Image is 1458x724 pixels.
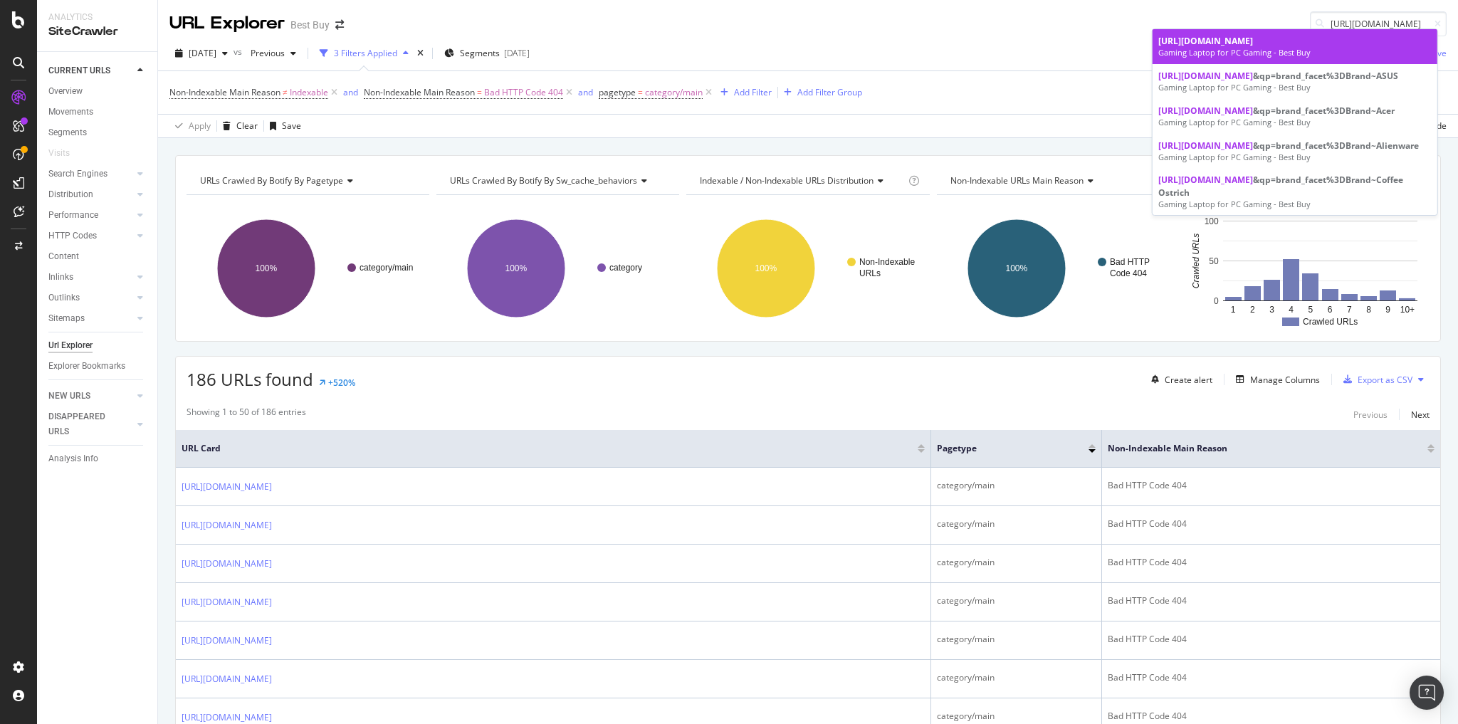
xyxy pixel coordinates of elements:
div: Inlinks [48,270,73,285]
button: Previous [245,42,302,65]
div: Segments [48,125,87,140]
div: Gaming Laptop for PC Gaming - Best Buy [1158,47,1432,58]
button: Segments[DATE] [439,42,535,65]
div: Export as CSV [1358,374,1412,386]
text: 100% [256,263,278,273]
span: Segments [460,47,500,59]
span: ≠ [283,86,288,98]
div: &qp=brand_facet%3DBrand~ASUS [1158,70,1432,82]
div: and [578,86,593,98]
a: Url Explorer [48,338,147,353]
div: category/main [937,671,1096,684]
div: Bad HTTP Code 404 [1108,710,1435,723]
text: 7 [1347,305,1352,315]
a: Sitemaps [48,311,133,326]
div: Apply [189,120,211,132]
span: 2025 Sep. 9th [189,47,216,59]
div: Manage Columns [1250,374,1320,386]
svg: A chart. [1187,206,1430,330]
div: Outlinks [48,290,80,305]
text: category [609,263,642,273]
button: Add Filter Group [778,84,862,101]
div: Overview [48,84,83,99]
button: Apply [169,115,211,137]
svg: A chart. [436,206,679,330]
div: Gaming Laptop for PC Gaming - Best Buy [1158,199,1432,210]
a: Segments [48,125,147,140]
a: Analysis Info [48,451,147,466]
h4: URLs Crawled By Botify By sw_cache_behaviors [447,169,666,192]
a: Outlinks [48,290,133,305]
div: Analytics [48,11,146,23]
div: &qp=brand_facet%3DBrand~Acer [1158,105,1432,117]
a: Overview [48,84,147,99]
div: DISAPPEARED URLS [48,409,120,439]
text: Crawled URLs [1190,234,1200,288]
text: Crawled URLs [1303,317,1358,327]
a: Visits [48,146,84,161]
div: Gaming Laptop for PC Gaming - Best Buy [1158,152,1432,163]
a: [URL][DOMAIN_NAME] [182,557,272,571]
span: [URL][DOMAIN_NAME] [1158,70,1253,82]
div: Add Filter [734,86,772,98]
span: = [638,86,643,98]
span: Non-Indexable Main Reason [364,86,475,98]
span: category/main [645,83,703,103]
div: Explorer Bookmarks [48,359,125,374]
text: 100% [1005,263,1027,273]
span: Non-Indexable URLs Main Reason [950,174,1084,187]
div: Save [282,120,301,132]
div: and [343,86,358,98]
a: Explorer Bookmarks [48,359,147,374]
text: 100% [505,263,528,273]
text: 2 [1250,305,1255,315]
button: Next [1411,406,1430,423]
div: Showing 1 to 50 of 186 entries [187,406,306,423]
span: Indexable / Non-Indexable URLs distribution [700,174,874,187]
div: Open Intercom Messenger [1410,676,1444,710]
text: 6 [1328,305,1333,315]
div: category/main [937,710,1096,723]
a: [URL][DOMAIN_NAME] [182,595,272,609]
a: Search Engines [48,167,133,182]
a: Distribution [48,187,133,202]
div: 3 Filters Applied [334,47,397,59]
div: Bad HTTP Code 404 [1108,633,1435,646]
div: Best Buy [290,18,330,32]
span: Non-Indexable Main Reason [1108,442,1406,455]
text: Bad HTTP [1110,257,1150,267]
div: Analysis Info [48,451,98,466]
text: 50 [1209,256,1219,266]
a: Performance [48,208,133,223]
div: A chart. [937,206,1180,330]
span: pagetype [937,442,1067,455]
span: [URL][DOMAIN_NAME] [1158,35,1253,47]
div: Clear [236,120,258,132]
h4: Non-Indexable URLs Main Reason [948,169,1155,192]
text: 100% [755,263,777,273]
a: [URL][DOMAIN_NAME]Gaming Laptop for PC Gaming - Best Buy [1153,29,1437,64]
text: 3 [1269,305,1274,315]
span: [URL][DOMAIN_NAME] [1158,105,1253,117]
text: 0 [1214,296,1219,306]
a: Movements [48,105,147,120]
a: [URL][DOMAIN_NAME] [182,518,272,532]
div: Gaming Laptop for PC Gaming - Best Buy [1158,82,1432,93]
div: Bad HTTP Code 404 [1108,594,1435,607]
button: Previous [1353,406,1388,423]
div: Previous [1353,409,1388,421]
div: Bad HTTP Code 404 [1108,518,1435,530]
text: 1 [1231,305,1236,315]
text: 5 [1308,305,1313,315]
span: [URL][DOMAIN_NAME] [1158,140,1253,152]
div: category/main [937,633,1096,646]
text: 8 [1366,305,1371,315]
div: Add Filter Group [797,86,862,98]
a: [URL][DOMAIN_NAME] [182,672,272,686]
div: Bad HTTP Code 404 [1108,479,1435,492]
span: URLs Crawled By Botify By pagetype [200,174,343,187]
button: and [578,85,593,99]
a: [URL][DOMAIN_NAME]&qp=brand_facet%3DBrand~AcerGaming Laptop for PC Gaming - Best Buy [1153,99,1437,134]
